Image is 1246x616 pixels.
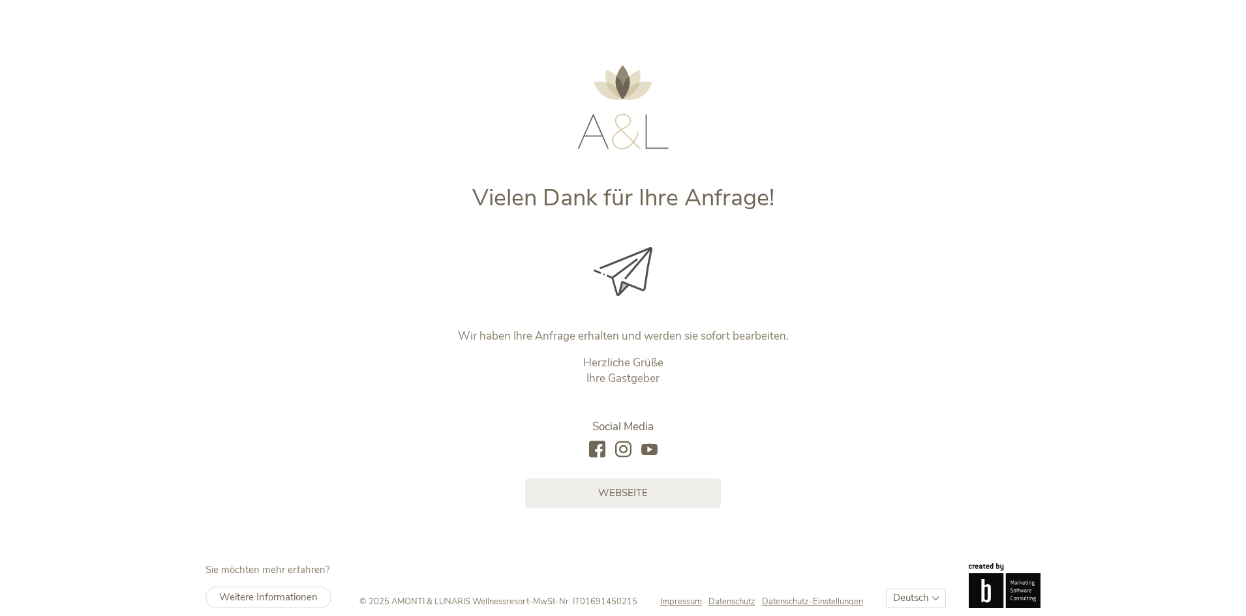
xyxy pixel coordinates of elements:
span: Impressum [660,596,702,608]
a: Webseite [525,478,721,508]
img: Vielen Dank für Ihre Anfrage! [594,247,652,296]
span: Datenschutz [708,596,755,608]
img: AMONTI & LUNARIS Wellnessresort [577,65,669,149]
span: Webseite [598,486,648,500]
span: - [529,596,533,608]
p: Wir haben Ihre Anfrage erhalten und werden sie sofort bearbeiten. [351,329,896,344]
p: Herzliche Grüße Ihre Gastgeber [351,355,896,387]
span: © 2025 AMONTI & LUNARIS Wellnessresort [359,596,529,608]
a: instagram [615,441,631,459]
a: Datenschutz [708,596,762,608]
span: Sie möchten mehr erfahren? [205,563,330,576]
a: Weitere Informationen [205,587,331,608]
a: youtube [641,441,658,459]
span: MwSt-Nr. IT01691450215 [533,596,637,608]
span: Vielen Dank für Ihre Anfrage! [472,182,774,214]
a: facebook [589,441,605,459]
a: Impressum [660,596,708,608]
span: Weitere Informationen [219,591,318,604]
span: Social Media [592,419,654,434]
img: Brandnamic GmbH | Leading Hospitality Solutions [969,563,1041,608]
a: Datenschutz-Einstellungen [762,596,863,608]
